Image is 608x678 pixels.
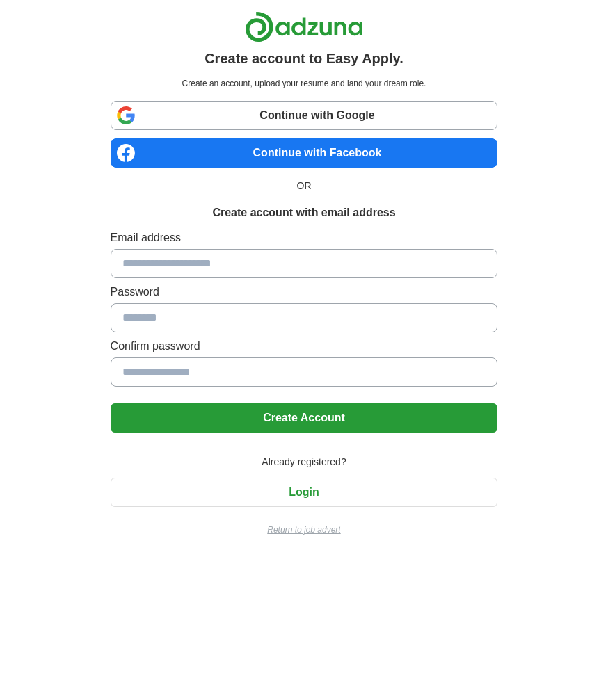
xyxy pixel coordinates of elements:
[111,284,498,300] label: Password
[111,478,498,507] button: Login
[289,179,320,193] span: OR
[111,101,498,130] a: Continue with Google
[253,455,354,469] span: Already registered?
[111,486,498,498] a: Login
[205,48,403,69] h1: Create account to Easy Apply.
[212,204,395,221] h1: Create account with email address
[111,338,498,355] label: Confirm password
[245,11,363,42] img: Adzuna logo
[111,403,498,433] button: Create Account
[111,138,498,168] a: Continue with Facebook
[113,77,495,90] p: Create an account, upload your resume and land your dream role.
[111,229,498,246] label: Email address
[111,524,498,536] a: Return to job advert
